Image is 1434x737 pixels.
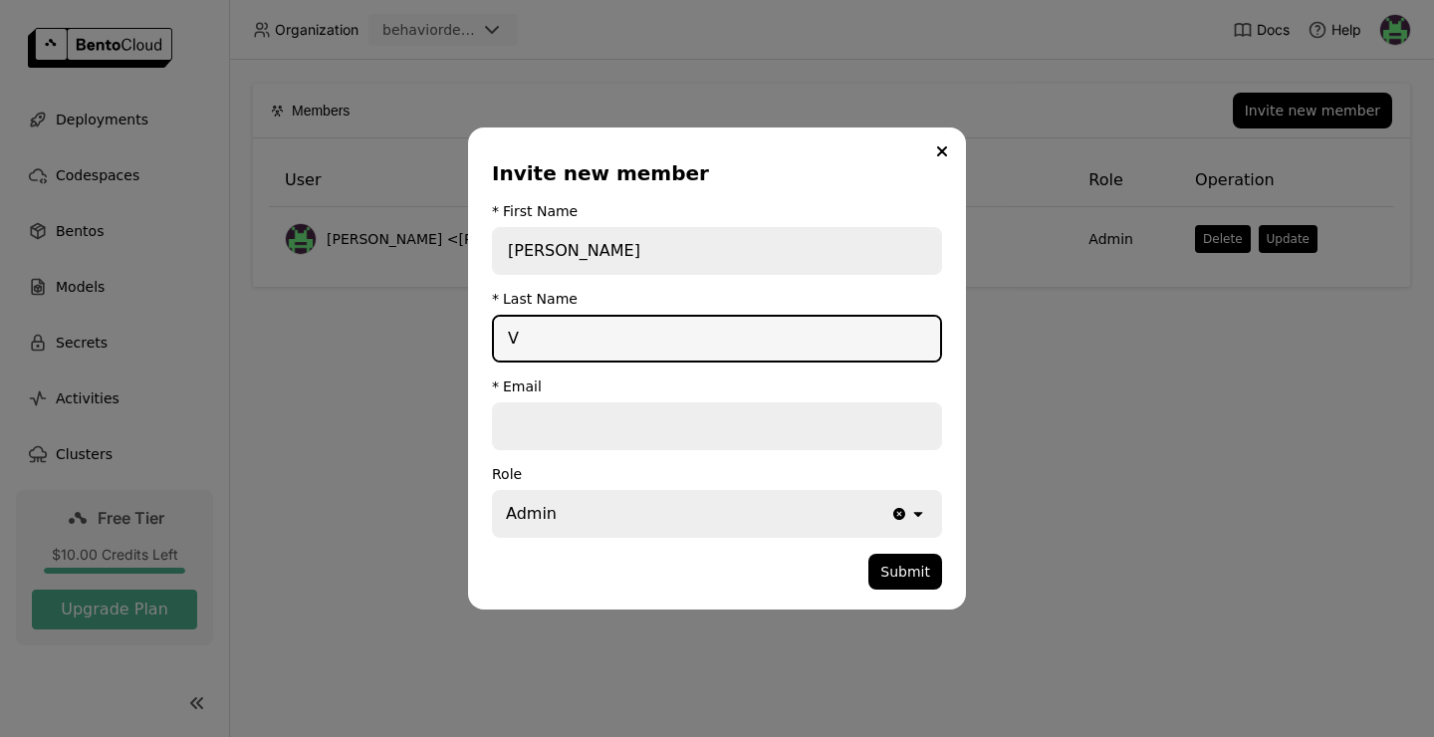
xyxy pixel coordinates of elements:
svg: open [908,504,928,524]
div: First Name [503,203,578,219]
div: Admin [506,502,557,526]
div: Invite new member [492,159,934,187]
button: Close [930,139,954,163]
div: Email [503,378,542,394]
button: Submit [868,554,942,590]
div: Role [492,466,942,482]
input: Selected Admin. [559,502,561,526]
svg: Clear value [890,505,908,523]
div: dialog [468,127,966,610]
div: Last Name [503,291,578,307]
